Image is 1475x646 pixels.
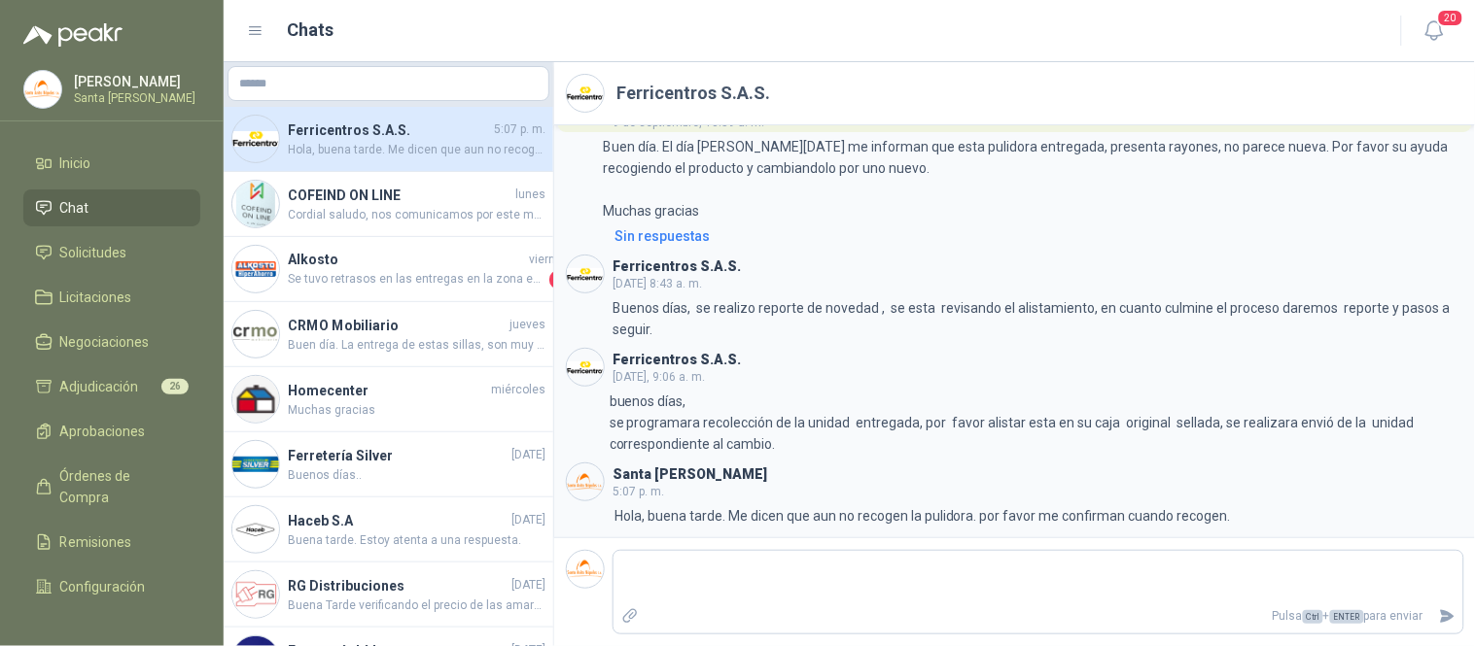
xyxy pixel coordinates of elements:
a: Company LogoFerretería Silver[DATE]Buenos días.. [224,432,553,497]
p: Santa [PERSON_NAME] [74,92,195,104]
span: ENTER [1330,610,1364,624]
h1: Chats [288,17,334,44]
a: Company LogoAlkostoviernesSe tuvo retrasos en las entregas en la zona esta semana2 [224,237,553,302]
a: Aprobaciones [23,413,200,450]
h4: CRMO Mobiliario [288,315,506,336]
img: Company Logo [232,181,279,227]
a: Company LogoFerricentros S.A.S.5:07 p. m.Hola, buena tarde. Me dicen que aun no recogen la pulido... [224,107,553,172]
a: Chat [23,189,200,226]
img: Company Logo [567,75,604,112]
span: Remisiones [60,531,132,553]
a: Órdenes de Compra [23,458,200,516]
a: Sin respuestas [611,225,1464,247]
a: Negociaciones [23,323,200,360]
h4: Homecenter [288,380,487,401]
span: [DATE] [511,576,545,595]
a: Inicio [23,145,200,182]
button: Enviar [1431,599,1463,633]
span: [DATE] 8:43 a. m. [613,277,702,290]
img: Company Logo [567,255,604,292]
span: viernes [529,251,569,269]
span: Chat [60,197,89,219]
a: Configuración [23,568,200,605]
span: Cordial saludo, nos comunicamos por este medio con el fin de solicitar autorización para enviar e... [288,206,545,224]
img: Company Logo [232,571,279,618]
span: [DATE], 9:06 a. m. [613,370,705,384]
img: Company Logo [567,551,604,588]
a: Company LogoHaceb S.A[DATE]Buena tarde. Estoy atenta a una respuesta. [224,497,553,562]
span: jueves [509,316,545,334]
span: Configuración [60,576,146,597]
h3: Ferricentros S.A.S. [613,261,741,272]
img: Company Logo [232,246,279,292]
img: Company Logo [567,463,604,500]
span: [DATE] [511,511,545,529]
img: Company Logo [24,71,61,108]
span: lunes [515,186,545,204]
span: Buena tarde. Estoy atenta a una respuesta. [288,531,545,550]
span: 5:07 p. m. [494,120,545,139]
span: Órdenes de Compra [60,465,182,508]
a: Company LogoRG Distribuciones[DATE]Buena Tarde verificando el precio de las amarras, se ofertaron... [224,562,553,628]
span: miércoles [491,381,545,399]
span: Inicio [60,153,91,174]
img: Company Logo [232,116,279,162]
img: Company Logo [232,506,279,553]
span: [DATE] [511,446,545,464]
img: Company Logo [232,311,279,357]
span: 20 [1437,9,1464,27]
h4: Haceb S.A [288,510,508,531]
span: Buenos días.. [288,466,545,485]
span: Buen día. La entrega de estas sillas, son muy pequeñas, no son parecidas a la que me adjuntas en ... [288,336,545,355]
a: Solicitudes [23,234,200,271]
img: Company Logo [232,441,279,488]
h4: Ferretería Silver [288,445,508,466]
p: buenos días, se programara recolección de la unidad entregada, por favor alistar esta en su caja ... [610,391,1464,455]
span: Aprobaciones [60,421,146,442]
h3: Ferricentros S.A.S. [613,355,741,365]
span: 2 [549,270,569,289]
p: Buen día. El día [PERSON_NAME][DATE] me informan que esta pulidora entregada, presenta rayones, n... [604,136,1464,221]
img: Company Logo [232,376,279,423]
div: Sin respuestas [615,225,710,247]
span: Muchas gracias [288,401,545,420]
h4: RG Distribuciones [288,575,508,596]
h4: Alkosto [288,249,525,270]
p: [PERSON_NAME] [74,75,195,88]
h4: Ferricentros S.A.S. [288,119,490,141]
h2: Ferricentros S.A.S. [616,80,770,107]
span: Ctrl [1303,610,1323,624]
span: Licitaciones [60,287,132,308]
span: Hola, buena tarde. Me dicen que aun no recogen la pulidora. por favor me confirman cuando recogen. [288,141,545,159]
img: Company Logo [567,349,604,386]
img: Logo peakr [23,23,123,47]
span: Negociaciones [60,331,150,353]
a: Remisiones [23,524,200,561]
p: Pulsa + para enviar [647,599,1431,633]
p: Buenos días, se realizo reporte de novedad , se esta revisando el alistamiento, en cuanto culmine... [614,297,1464,340]
a: Company LogoHomecentermiércolesMuchas gracias [224,367,553,432]
a: Licitaciones [23,279,200,316]
a: Company LogoCOFEIND ON LINElunesCordial saludo, nos comunicamos por este medio con el fin de soli... [224,172,553,237]
span: Se tuvo retrasos en las entregas en la zona esta semana [288,270,545,289]
button: 20 [1418,14,1453,49]
span: Adjudicación [60,376,139,397]
a: Company LogoCRMO MobiliariojuevesBuen día. La entrega de estas sillas, son muy pequeñas, no son p... [224,302,553,367]
span: 26 [161,379,189,394]
a: Adjudicación26 [23,368,200,405]
label: Adjuntar archivos [614,599,647,633]
span: 5:07 p. m. [613,485,664,498]
p: Hola, buena tarde. Me dicen que aun no recogen la pulidora. por favor me confirman cuando recogen. [615,505,1231,527]
span: Buena Tarde verificando el precio de las amarras, se ofertaron por unidad y no por paquete el paq... [288,596,545,615]
h4: COFEIND ON LINE [288,185,511,206]
h3: Santa [PERSON_NAME] [613,469,767,480]
span: Solicitudes [60,242,127,263]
